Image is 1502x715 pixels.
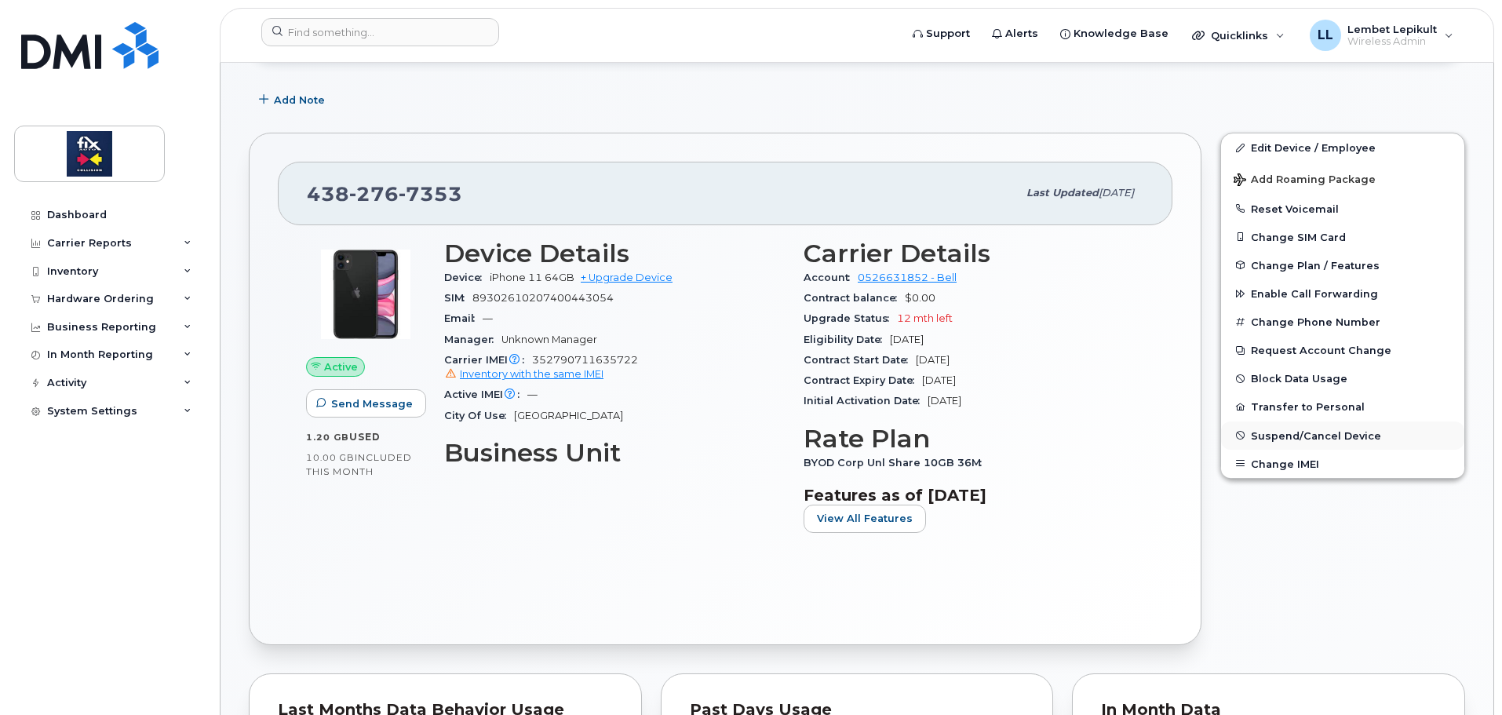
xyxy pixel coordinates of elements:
span: View All Features [817,511,913,526]
span: Carrier IMEI [444,354,532,366]
span: Lembet Lepikult [1347,23,1437,35]
button: View All Features [804,505,926,533]
span: Enable Call Forwarding [1251,288,1378,300]
button: Request Account Change [1221,336,1464,364]
span: Upgrade Status [804,312,897,324]
button: Change IMEI [1221,450,1464,478]
span: included this month [306,451,412,477]
span: 10.00 GB [306,452,355,463]
div: Quicklinks [1181,20,1296,51]
img: iPhone_11.jpg [319,247,413,341]
button: Suspend/Cancel Device [1221,421,1464,450]
button: Change Phone Number [1221,308,1464,336]
span: Contract balance [804,292,905,304]
span: 352790711635722 [444,354,785,382]
span: [GEOGRAPHIC_DATA] [514,410,623,421]
span: 1.20 GB [306,432,349,443]
button: Reset Voicemail [1221,195,1464,223]
h3: Rate Plan [804,425,1144,453]
a: Edit Device / Employee [1221,133,1464,162]
span: 12 mth left [897,312,953,324]
span: LL [1318,26,1333,45]
span: Support [926,26,970,42]
span: Manager [444,334,501,345]
span: BYOD Corp Unl Share 10GB 36M [804,457,990,469]
span: Account [804,272,858,283]
span: — [527,389,538,400]
span: [DATE] [922,374,956,386]
h3: Carrier Details [804,239,1144,268]
span: Eligibility Date [804,334,890,345]
span: Device [444,272,490,283]
div: Lembet Lepikult [1299,20,1464,51]
span: [DATE] [890,334,924,345]
button: Change SIM Card [1221,223,1464,251]
span: Inventory with the same IMEI [460,368,603,380]
span: Contract Start Date [804,354,916,366]
span: $0.00 [905,292,935,304]
span: Add Note [274,93,325,108]
span: Send Message [331,396,413,411]
span: City Of Use [444,410,514,421]
a: Support [902,18,981,49]
button: Block Data Usage [1221,364,1464,392]
span: 438 [307,182,462,206]
a: + Upgrade Device [581,272,673,283]
button: Add Note [249,86,338,114]
span: — [483,312,493,324]
button: Transfer to Personal [1221,392,1464,421]
a: Alerts [981,18,1049,49]
span: Last updated [1026,187,1099,199]
input: Find something... [261,18,499,46]
span: SIM [444,292,472,304]
span: Active IMEI [444,389,527,400]
span: [DATE] [1099,187,1134,199]
span: Unknown Manager [501,334,597,345]
span: Quicklinks [1211,29,1268,42]
button: Send Message [306,389,426,418]
span: 7353 [399,182,462,206]
h3: Business Unit [444,439,785,467]
a: 0526631852 - Bell [858,272,957,283]
h3: Features as of [DATE] [804,486,1144,505]
span: Active [324,359,358,374]
span: Alerts [1005,26,1038,42]
span: used [349,431,381,443]
span: Add Roaming Package [1234,173,1376,188]
span: Suspend/Cancel Device [1251,429,1381,441]
span: 89302610207400443054 [472,292,614,304]
button: Enable Call Forwarding [1221,279,1464,308]
span: [DATE] [916,354,950,366]
span: Contract Expiry Date [804,374,922,386]
button: Change Plan / Features [1221,251,1464,279]
span: iPhone 11 64GB [490,272,574,283]
button: Add Roaming Package [1221,162,1464,195]
span: Change Plan / Features [1251,259,1380,271]
span: [DATE] [928,395,961,407]
span: Knowledge Base [1074,26,1168,42]
span: Initial Activation Date [804,395,928,407]
span: Email [444,312,483,324]
a: Inventory with the same IMEI [444,368,603,380]
a: Knowledge Base [1049,18,1179,49]
h3: Device Details [444,239,785,268]
span: 276 [349,182,399,206]
span: Wireless Admin [1347,35,1437,48]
